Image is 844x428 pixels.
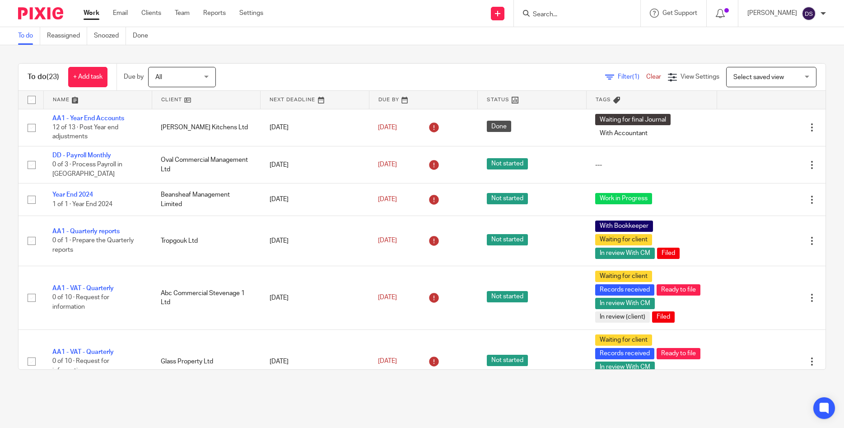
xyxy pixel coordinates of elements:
[532,11,613,19] input: Search
[487,158,528,169] span: Not started
[52,162,122,178] span: 0 of 3 · Process Payroll in [GEOGRAPHIC_DATA]
[261,216,369,266] td: [DATE]
[52,192,93,198] a: Year End 2024
[595,298,655,309] span: In review With CM
[152,109,260,146] td: [PERSON_NAME] Kitchens Ltd
[595,221,653,232] span: With Bookkeeper
[261,183,369,216] td: [DATE]
[152,266,260,329] td: Abc Commercial Stevenage 1 Ltd
[378,124,397,131] span: [DATE]
[657,348,700,359] span: Ready to file
[152,329,260,393] td: Glass Property Ltd
[378,162,397,168] span: [DATE]
[378,196,397,202] span: [DATE]
[657,248,680,259] span: Filed
[595,248,655,259] span: In review With CM
[261,266,369,329] td: [DATE]
[618,74,646,80] span: Filter
[487,193,528,204] span: Not started
[487,121,511,132] span: Done
[747,9,797,18] p: [PERSON_NAME]
[595,334,652,346] span: Waiting for client
[652,311,675,323] span: Filed
[28,72,59,82] h1: To do
[657,284,700,296] span: Ready to file
[52,152,111,159] a: DD - Payroll Monthly
[595,284,654,296] span: Records received
[52,115,124,122] a: AA1 - Year End Accounts
[84,9,99,18] a: Work
[52,124,118,140] span: 12 of 13 · Post Year end adjustments
[52,349,114,355] a: AA1 - VAT - Quarterly
[595,114,671,125] span: Waiting for final Journal
[261,146,369,183] td: [DATE]
[595,127,652,139] span: With Accountant
[681,74,719,80] span: View Settings
[18,27,40,45] a: To do
[662,10,697,16] span: Get Support
[487,234,528,245] span: Not started
[595,193,652,204] span: Work in Progress
[802,6,816,21] img: svg%3E
[47,73,59,80] span: (23)
[595,271,652,282] span: Waiting for client
[378,295,397,301] span: [DATE]
[595,348,654,359] span: Records received
[487,291,528,302] span: Not started
[261,109,369,146] td: [DATE]
[239,9,263,18] a: Settings
[152,183,260,216] td: Beansheaf Management Limited
[113,9,128,18] a: Email
[175,9,190,18] a: Team
[203,9,226,18] a: Reports
[595,160,708,169] div: ---
[52,238,134,254] span: 0 of 1 · Prepare the Quarterly reports
[646,74,661,80] a: Clear
[124,72,144,81] p: Due by
[52,201,112,207] span: 1 of 1 · Year End 2024
[52,358,109,374] span: 0 of 10 · Request for information
[152,146,260,183] td: Oval Commercial Management Ltd
[378,358,397,365] span: [DATE]
[47,27,87,45] a: Reassigned
[595,234,652,245] span: Waiting for client
[733,74,784,80] span: Select saved view
[152,216,260,266] td: Tropgouk Ltd
[18,7,63,19] img: Pixie
[632,74,639,80] span: (1)
[155,74,162,80] span: All
[378,238,397,244] span: [DATE]
[68,67,107,87] a: + Add task
[261,329,369,393] td: [DATE]
[52,295,109,310] span: 0 of 10 · Request for information
[94,27,126,45] a: Snoozed
[133,27,155,45] a: Done
[595,362,655,373] span: In review With CM
[52,285,114,292] a: AA1 - VAT - Quarterly
[487,355,528,366] span: Not started
[595,311,650,323] span: In review (client)
[52,228,120,235] a: AA1 - Quarterly reports
[596,97,611,102] span: Tags
[141,9,161,18] a: Clients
